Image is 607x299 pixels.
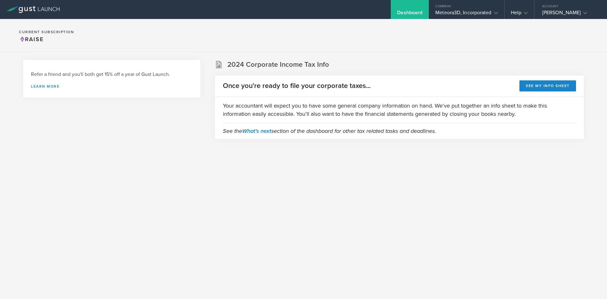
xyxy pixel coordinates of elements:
[223,102,576,118] p: Your accountant will expect you to have some general company information on hand. We've put toget...
[542,9,596,19] div: [PERSON_NAME]
[242,128,271,134] a: What's next
[511,9,528,19] div: Help
[519,80,576,91] button: See my info sheet
[435,9,498,19] div: Meteora3D, Incorporated
[223,81,371,90] h2: Once you're ready to file your corporate taxes...
[223,128,436,134] em: See the section of the dashboard for other tax related tasks and deadlines.
[31,71,193,78] h3: Refer a friend and you'll both get 15% off a year of Gust Launch.
[227,60,329,69] h2: 2024 Corporate Income Tax Info
[19,36,44,43] span: Raise
[19,30,74,34] h2: Current Subscription
[397,9,422,19] div: Dashboard
[31,84,193,88] a: Learn more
